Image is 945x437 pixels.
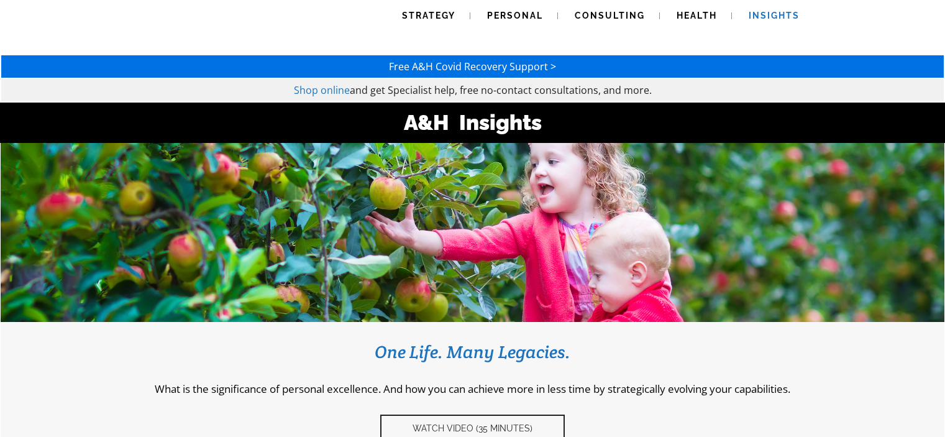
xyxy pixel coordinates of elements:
strong: A&H Insights [404,110,542,135]
span: Health [677,11,717,21]
span: Strategy [402,11,455,21]
span: Consulting [575,11,645,21]
span: Watch video (35 Minutes) [413,423,532,434]
span: Personal [487,11,543,21]
span: and get Specialist help, free no-contact consultations, and more. [350,83,652,97]
span: Insights [749,11,800,21]
p: What is the significance of personal excellence. And how you can achieve more in less time by str... [19,382,926,396]
a: Free A&H Covid Recovery Support > [389,60,556,73]
h3: One Life. Many Legacies. [19,341,926,363]
a: Shop online [294,83,350,97]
